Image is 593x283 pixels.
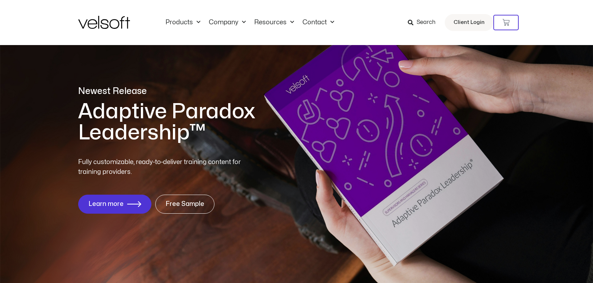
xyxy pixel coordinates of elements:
[78,101,335,143] h1: Adaptive Paradox Leadership™
[78,16,130,29] img: Velsoft Training Materials
[417,18,436,27] span: Search
[250,19,298,26] a: ResourcesMenu Toggle
[161,19,338,26] nav: Menu
[155,195,214,214] a: Free Sample
[78,195,151,214] a: Learn more
[454,18,485,27] span: Client Login
[88,201,124,208] span: Learn more
[78,85,335,98] p: Newest Release
[445,14,493,31] a: Client Login
[78,157,254,177] p: Fully customizable, ready-to-deliver training content for training providers.
[166,201,204,208] span: Free Sample
[408,17,441,29] a: Search
[298,19,338,26] a: ContactMenu Toggle
[161,19,205,26] a: ProductsMenu Toggle
[205,19,250,26] a: CompanyMenu Toggle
